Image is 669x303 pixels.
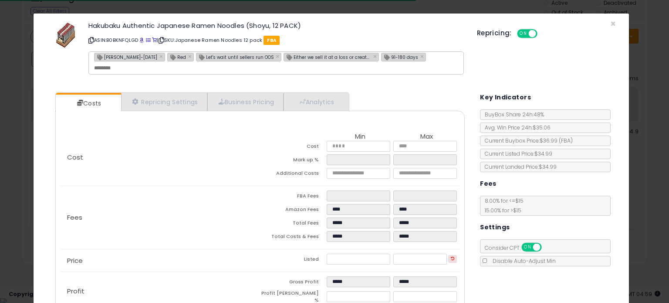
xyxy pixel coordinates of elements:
a: Business Pricing [207,93,284,111]
td: FBA Fees [260,191,327,204]
td: Additional Costs [260,168,327,181]
a: × [420,52,426,60]
a: × [159,52,165,60]
td: Listed [260,254,327,267]
span: Avg. Win Price 24h: $35.06 [480,124,551,131]
span: [PERSON_NAME]-[DATE] [95,53,157,61]
span: $36.99 [540,137,573,144]
a: Repricing Settings [121,93,207,111]
a: Costs [56,95,120,112]
span: 15.00 % for > $15 [480,207,521,214]
h3: Hakubaku Authentic Japanese Ramen Noodles (Shoyu, 12 PACK) [88,22,464,29]
span: 8.00 % for <= $15 [480,197,524,214]
td: Mark up % [260,154,327,168]
span: Disable Auto-Adjust Min [488,257,556,265]
td: Cost [260,141,327,154]
span: Current Buybox Price: [480,137,573,144]
td: Total Fees [260,218,327,231]
span: BuyBox Share 24h: 48% [480,111,544,118]
span: × [610,17,616,30]
h5: Repricing: [477,30,512,37]
td: Total Costs & Fees [260,231,327,245]
h5: Key Indicators [480,92,531,103]
a: × [373,52,378,60]
h5: Fees [480,178,497,189]
span: Red [168,53,186,61]
span: ON [522,244,533,251]
th: Min [327,133,393,141]
span: Current Listed Price: $34.99 [480,150,552,157]
a: × [188,52,193,60]
span: Let's wait until sellers run OOS [196,53,274,61]
img: 51EH-4Ko8ZL._SL60_.jpg [53,22,79,48]
span: FBA [264,36,280,45]
p: Fees [60,214,260,221]
td: Amazon Fees [260,204,327,218]
p: ASIN: B0BKNFQLGD | SKU: Japanese Ramen Noodles 12 pack [88,33,464,47]
span: ( FBA ) [559,137,573,144]
h5: Settings [480,222,510,233]
a: BuyBox page [139,37,144,44]
span: OFF [536,30,550,37]
th: Max [393,133,460,141]
p: Cost [60,154,260,161]
span: Consider CPT: [480,244,553,252]
span: 91-180 days [382,53,418,61]
span: OFF [541,244,554,251]
td: Gross Profit [260,276,327,290]
span: Current Landed Price: $34.99 [480,163,557,170]
p: Profit [60,288,260,295]
span: ON [518,30,529,37]
a: Your listing only [152,37,157,44]
a: All offer listings [146,37,151,44]
a: × [276,52,281,60]
a: Analytics [284,93,348,111]
p: Price [60,257,260,264]
span: Either we sell it at a loss or create removal [284,53,371,61]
